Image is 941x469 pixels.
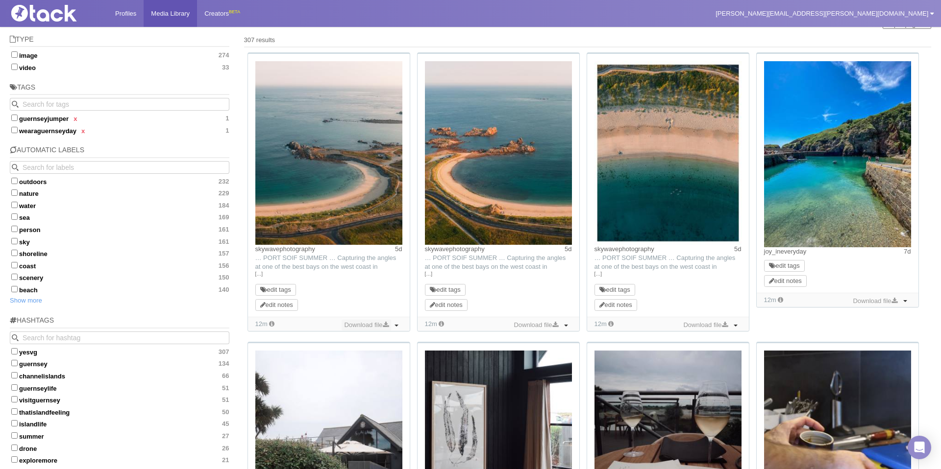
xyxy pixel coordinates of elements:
label: sky [10,236,229,246]
span: 157 [219,250,229,258]
label: wearaguernseyday [10,125,229,135]
label: guernsey [10,358,229,368]
label: beach [10,284,229,294]
input: coast156 [11,262,18,268]
input: drone26 [11,445,18,451]
a: edit notes [430,301,463,308]
time: Added: 19/08/2025, 14:56:46 [764,296,776,304]
time: Posted: 13/08/2025, 00:55:56 [904,247,911,256]
button: Search [10,161,23,174]
span: 140 [219,286,229,294]
a: […] [594,270,742,279]
img: Image may contain: nature, outdoors, sea, water, shoreline, coast, bay, aerial view, motorcycle, ... [425,61,572,245]
input: wearaguernseydayx 1 [11,127,18,133]
time: Posted: 14/08/2025, 08:08:09 [734,245,741,254]
svg: Search [12,101,19,108]
span: 232 [219,178,229,186]
span: 161 [219,226,229,234]
a: Download file [511,320,560,330]
span: … PORT SOIF SUMMER … Capturing the angles at one of the best bays on the west coast in [GEOGRAPHI... [594,254,739,332]
span: 45 [222,420,229,428]
a: edit tags [260,286,291,293]
label: water [10,200,229,210]
span: 161 [219,238,229,246]
input: video33 [11,64,18,70]
label: exploremore [10,455,229,465]
h5: Type [10,36,229,47]
a: […] [255,270,402,279]
a: edit notes [769,277,802,284]
input: image274 [11,51,18,58]
input: person161 [11,226,18,232]
a: x [74,115,77,122]
label: sea [10,212,229,222]
img: Image may contain: nature, outdoors, sea, water, coast, shoreline, sky, boat, transportation, veh... [764,61,911,247]
time: Added: 19/08/2025, 14:56:51 [594,320,607,328]
div: Open Intercom Messenger [908,436,931,459]
span: 50 [222,408,229,416]
input: exploremore21 [11,456,18,463]
label: guernseylife [10,383,229,393]
label: scenery [10,272,229,282]
input: visitguernsey51 [11,396,18,402]
button: Search [10,331,23,344]
span: 51 [222,396,229,404]
input: water184 [11,202,18,208]
span: 184 [219,202,229,210]
label: person [10,224,229,234]
span: 33 [222,64,229,71]
input: summer27 [11,432,18,439]
time: Posted: 14/08/2025, 08:08:09 [395,245,402,254]
span: 150 [219,274,229,281]
input: channelislands66 [11,372,18,378]
a: Download file [850,296,899,306]
span: 156 [219,262,229,270]
span: … PORT SOIF SUMMER … Capturing the angles at one of the best bays on the west coast in [GEOGRAPHI... [425,254,569,332]
input: thatislandfeeling50 [11,408,18,415]
span: 307 [219,348,229,356]
a: Download file [681,320,730,330]
a: skywavephotography [255,245,315,253]
label: islandlife [10,419,229,428]
label: outdoors [10,176,229,186]
a: x [81,127,85,135]
img: Tack [7,5,105,22]
span: 169 [219,213,229,221]
span: 26 [222,445,229,452]
a: edit notes [260,301,293,308]
h5: Automatic Labels [10,146,229,158]
div: BETA [229,7,240,17]
span: 1 [225,127,229,135]
input: yesvg307 [11,348,18,354]
label: summer [10,431,229,441]
div: 307 results [244,36,932,45]
input: islandlife45 [11,420,18,426]
a: edit tags [430,286,461,293]
a: edit tags [599,286,630,293]
input: nature229 [11,189,18,196]
time: Added: 19/08/2025, 14:56:52 [425,320,437,328]
input: Search for tags [10,98,229,111]
a: Show more [10,297,42,304]
span: 1 [225,115,229,122]
svg: Search [12,164,19,171]
input: shoreline157 [11,250,18,256]
input: beach140 [11,286,18,292]
span: 66 [222,372,229,380]
a: edit notes [599,301,632,308]
a: Download file [342,320,391,330]
a: joy_ineveryday [764,248,807,255]
span: 274 [219,51,229,59]
a: skywavephotography [425,245,485,253]
input: outdoors232 [11,178,18,184]
input: guernsey134 [11,360,18,366]
a: […] [425,270,572,279]
label: video [10,62,229,72]
span: 229 [219,189,229,197]
label: guernseyjumper [10,113,229,123]
label: visitguernsey [10,395,229,404]
img: Image may contain: outdoors, nature, sea, water, land, shoreline, coast, aerial view, beach, lake... [594,61,742,245]
svg: Search [12,334,19,341]
label: coast [10,260,229,270]
input: sea169 [11,213,18,220]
